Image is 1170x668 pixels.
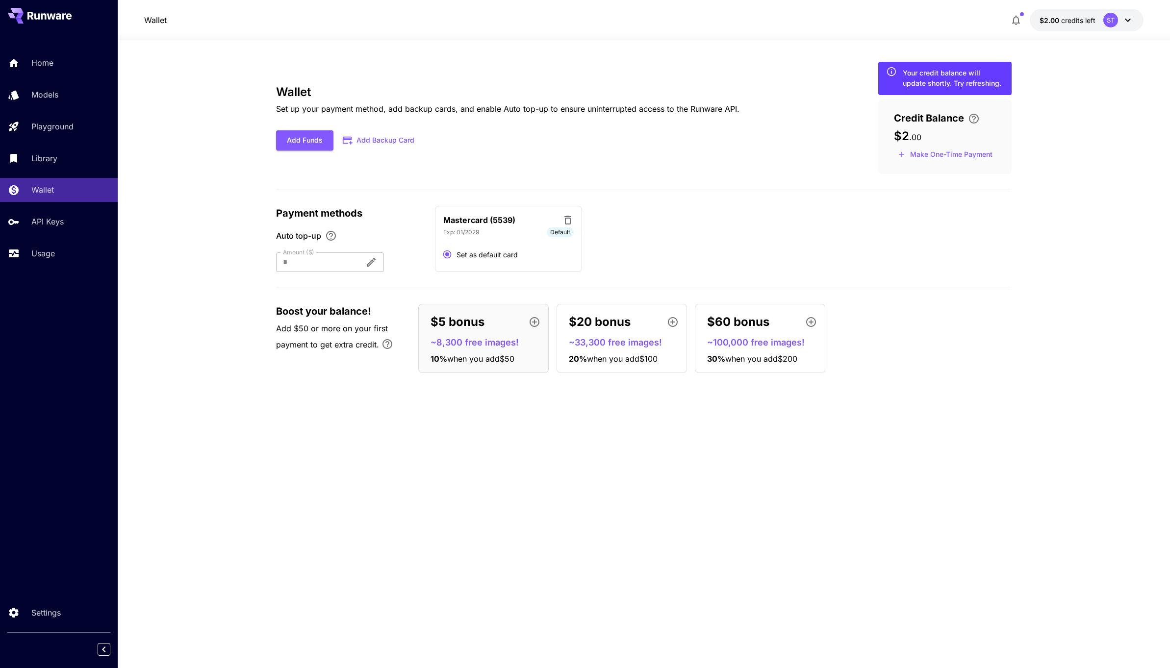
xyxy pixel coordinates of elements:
p: ~100,000 free images! [707,336,821,349]
p: ~33,300 free images! [569,336,683,349]
p: ~8,300 free images! [431,336,544,349]
div: Collapse sidebar [105,641,118,658]
p: $20 bonus [569,313,631,331]
button: Bonus applies only to your first payment, up to 30% on the first $1,000. [378,334,397,354]
span: 20 % [569,354,587,364]
p: Wallet [31,184,54,196]
p: API Keys [31,216,64,227]
p: Mastercard (5539) [443,214,515,226]
span: Credit Balance [894,111,964,125]
button: Enable Auto top-up to ensure uninterrupted service. We'll automatically bill the chosen amount wh... [321,230,341,242]
p: Playground [31,121,74,132]
p: Home [31,57,53,69]
span: Auto top-up [276,230,321,242]
span: credits left [1061,16,1095,25]
span: 10 % [431,354,447,364]
button: $2.00ST [1030,9,1144,31]
p: $5 bonus [431,313,484,331]
button: Collapse sidebar [98,643,110,656]
h3: Wallet [276,85,739,99]
span: $2 [894,129,909,143]
p: Usage [31,247,55,259]
div: ST [1103,13,1118,27]
span: when you add $100 [587,354,658,364]
span: Default [547,228,574,237]
span: $2.00 [1040,16,1061,25]
span: when you add $50 [447,354,514,364]
span: 30 % [707,354,725,364]
span: Boost your balance! [276,304,371,319]
p: Models [31,89,58,100]
p: $60 bonus [707,313,769,331]
p: Set up your payment method, add backup cards, and enable Auto top-up to ensure uninterrupted acce... [276,103,739,115]
button: Add Backup Card [333,131,425,150]
button: Make a one-time, non-recurring payment [894,147,997,162]
span: Set as default card [457,249,518,260]
span: Add $50 or more on your first payment to get extra credit. [276,323,388,349]
label: Amount ($) [283,248,314,256]
p: Exp: 01/2029 [443,228,479,237]
nav: breadcrumb [144,14,167,26]
span: when you add $200 [725,354,797,364]
a: Wallet [144,14,167,26]
div: $2.00 [1040,15,1095,25]
div: Your credit balance will update shortly. Try refreshing. [903,68,1004,88]
button: Add Funds [276,130,333,150]
p: Payment methods [276,206,423,221]
span: . 00 [909,132,921,142]
button: Enter your card details and choose an Auto top-up amount to avoid service interruptions. We'll au... [964,113,984,124]
p: Library [31,152,57,164]
p: Settings [31,607,61,619]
